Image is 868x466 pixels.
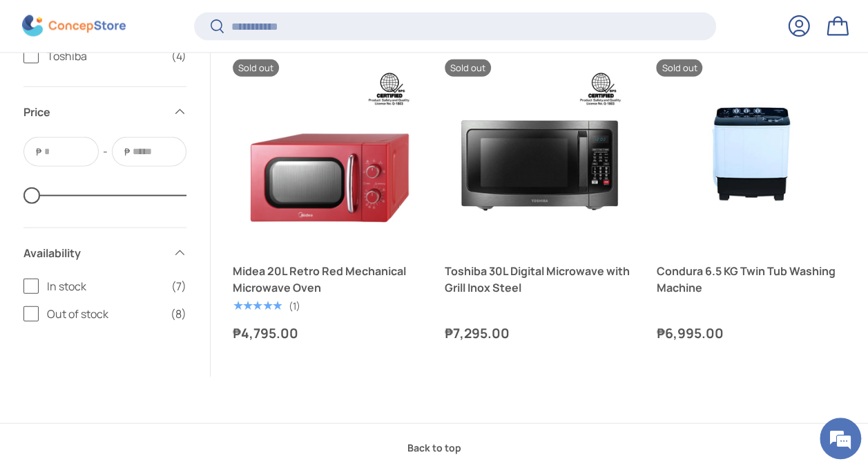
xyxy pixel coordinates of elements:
[656,59,846,250] img: condura-twin-tub-washing-machine-6-5kg-front-view-concepstore
[445,59,491,77] span: Sold out
[23,244,164,261] span: Availability
[445,59,635,250] a: Toshiba 30L Digital Microwave with Grill Inox Steel
[171,305,186,321] span: (8)
[80,143,191,283] span: We're online!
[445,263,635,296] a: Toshiba 30L Digital Microwave with Grill Inox Steel
[171,47,186,64] span: (4)
[23,86,186,136] summary: Price
[171,277,186,294] span: (7)
[103,143,108,160] span: -
[656,263,846,296] a: Condura 6.5 KG Twin Tub Washing Machine
[47,305,162,321] span: Out of stock
[22,15,126,37] img: ConcepStore
[35,144,43,158] span: ₱
[47,47,163,64] span: Toshiba
[233,263,423,296] a: Midea 20L Retro Red Mechanical Microwave Oven
[123,144,131,158] span: ₱
[7,315,263,364] textarea: Type your message and hit 'Enter'
[656,59,702,77] span: Sold out
[23,103,164,120] span: Price
[226,7,260,40] div: Minimize live chat window
[233,59,423,250] a: Midea 20L Retro Red Mechanical Microwave Oven
[23,227,186,277] summary: Availability
[233,59,279,77] span: Sold out
[656,59,846,250] a: Condura 6.5 KG Twin Tub Washing Machine
[72,77,232,95] div: Chat with us now
[47,277,163,294] span: In stock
